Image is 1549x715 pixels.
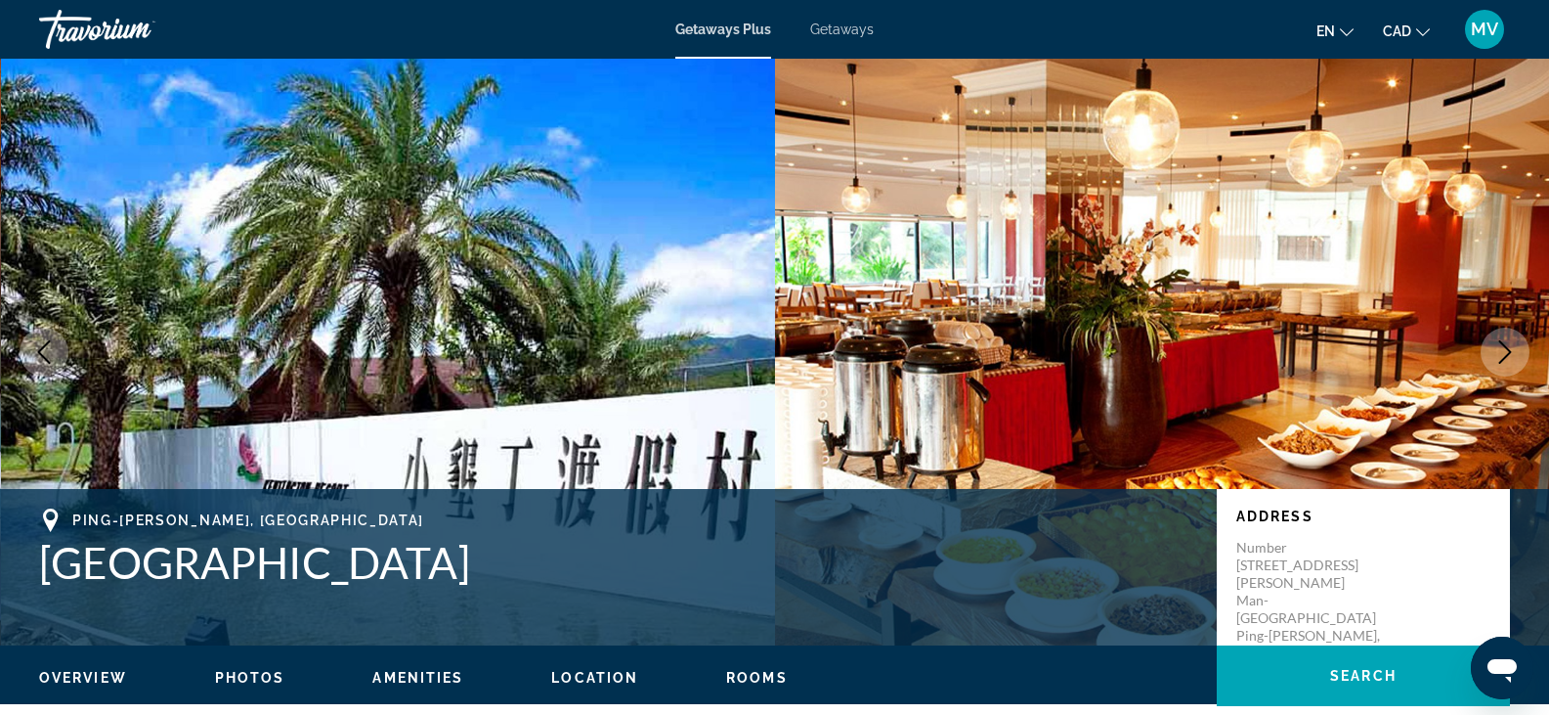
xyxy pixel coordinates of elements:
span: en [1316,23,1335,39]
button: Overview [39,669,127,687]
button: Rooms [726,669,788,687]
iframe: Button to launch messaging window [1471,637,1533,699]
button: Change language [1316,17,1354,45]
span: MV [1471,20,1498,39]
span: Photos [215,670,285,686]
button: User Menu [1459,9,1510,50]
button: Photos [215,669,285,687]
h1: [GEOGRAPHIC_DATA] [39,537,1197,588]
span: Ping-[PERSON_NAME], [GEOGRAPHIC_DATA] [72,513,424,528]
p: Number [STREET_ADDRESS][PERSON_NAME] Man-[GEOGRAPHIC_DATA] Ping-[PERSON_NAME], [GEOGRAPHIC_DATA] [1236,539,1393,662]
span: Location [551,670,638,686]
button: Previous image [20,328,68,377]
span: Rooms [726,670,788,686]
span: Overview [39,670,127,686]
button: Next image [1481,328,1529,377]
button: Amenities [372,669,463,687]
button: Change currency [1383,17,1430,45]
span: CAD [1383,23,1411,39]
span: Search [1330,668,1397,684]
a: Getaways Plus [675,22,771,37]
p: Address [1236,509,1490,524]
button: Search [1217,646,1510,706]
span: Amenities [372,670,463,686]
button: Location [551,669,638,687]
a: Getaways [810,22,874,37]
a: Travorium [39,4,235,55]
